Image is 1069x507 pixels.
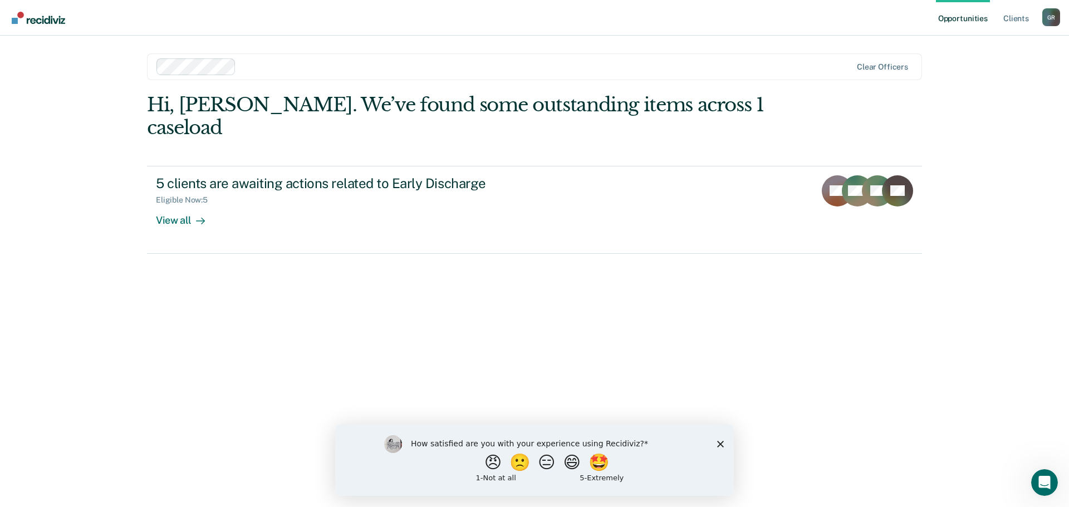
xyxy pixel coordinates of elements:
[156,175,547,191] div: 5 clients are awaiting actions related to Early Discharge
[156,195,217,205] div: Eligible Now : 5
[1042,8,1060,26] button: Profile dropdown button
[857,62,908,72] div: Clear officers
[156,205,218,227] div: View all
[147,166,922,254] a: 5 clients are awaiting actions related to Early DischargeEligible Now:5View all
[335,424,734,496] iframe: Survey by Kim from Recidiviz
[12,12,65,24] img: Recidiviz
[1031,469,1058,496] iframe: Intercom live chat
[1042,8,1060,26] div: G R
[147,93,767,139] div: Hi, [PERSON_NAME]. We’ve found some outstanding items across 1 caseload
